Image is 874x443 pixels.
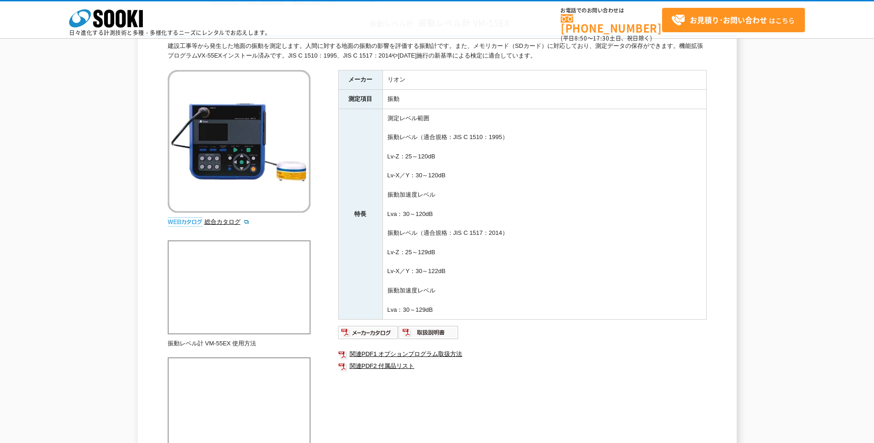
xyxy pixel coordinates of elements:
[382,70,706,89] td: リオン
[168,217,202,227] img: webカタログ
[338,348,707,360] a: 関連PDF1 オプションプログラム取扱方法
[382,109,706,320] td: 測定レベル範囲 振動レベル（適合規格：JIS C 1510：1995） Lv-Z：25～120dB Lv-X／Y：30～120dB 振動加速度レベル Lva：30～120dB 振動レベル（適合規...
[399,325,459,340] img: 取扱説明書
[168,70,311,213] img: 振動レベル計 VM-55EX
[575,34,587,42] span: 8:50
[561,14,662,33] a: [PHONE_NUMBER]
[205,218,250,225] a: 総合カタログ
[399,332,459,338] a: 取扱説明書
[338,70,382,89] th: メーカー
[662,8,805,32] a: お見積り･お問い合わせはこちら
[690,14,767,25] strong: お見積り･お問い合わせ
[338,332,399,338] a: メーカーカタログ
[593,34,610,42] span: 17:30
[382,89,706,109] td: 振動
[671,13,795,27] span: はこちら
[338,89,382,109] th: 測定項目
[168,41,707,61] div: 建設工事等から発生した地面の振動を測定します。人間に対する地面の振動の影響を評価する振動計です。また、メモリカード（SDカード）に対応しており、測定データの保存ができます。機能拡張プログラムVX...
[338,325,399,340] img: メーカーカタログ
[338,109,382,320] th: 特長
[69,30,271,35] p: 日々進化する計測技術と多種・多様化するニーズにレンタルでお応えします。
[561,34,652,42] span: (平日 ～ 土日、祝日除く)
[168,339,311,349] p: 振動レベル計 VM-55EX 使用方法
[561,8,662,13] span: お電話でのお問い合わせは
[338,360,707,372] a: 関連PDF2 付属品リスト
